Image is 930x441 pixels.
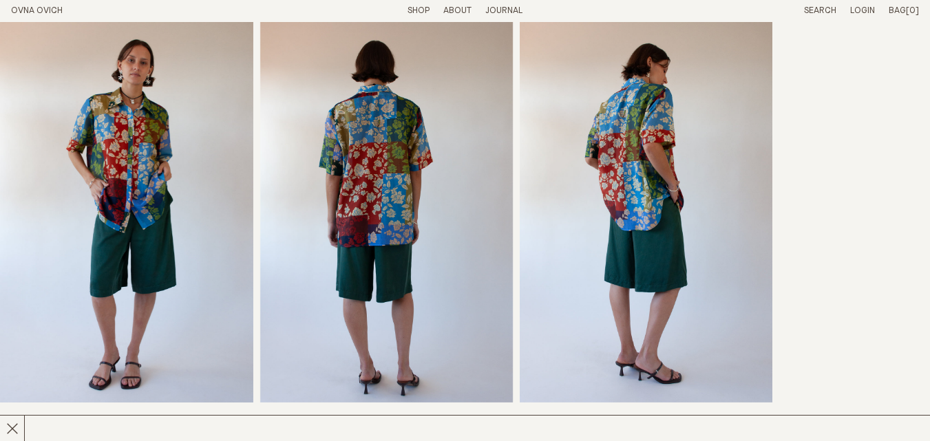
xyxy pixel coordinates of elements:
h2: Boxing Short [11,413,230,433]
span: Bag [889,6,906,15]
a: Shop [408,6,430,15]
a: Journal [485,6,522,15]
summary: About [443,6,472,17]
span: [0] [906,6,919,15]
div: 3 / 3 [520,22,772,402]
a: Home [11,6,63,15]
a: Search [804,6,836,15]
a: Login [850,6,875,15]
img: Boxing Short [260,22,513,402]
img: Boxing Short [520,22,772,402]
div: 2 / 3 [260,22,513,402]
